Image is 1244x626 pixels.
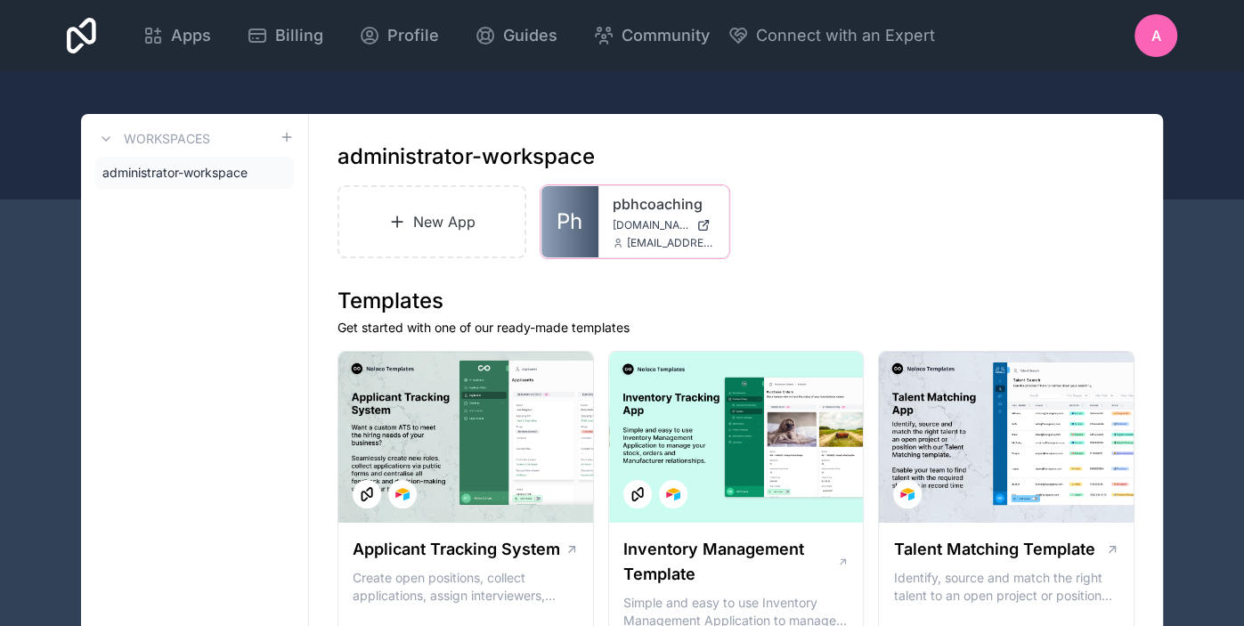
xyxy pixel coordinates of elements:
[557,207,582,236] span: Ph
[613,193,714,215] a: pbhcoaching
[893,569,1119,605] p: Identify, source and match the right talent to an open project or position with our Talent Matchi...
[171,23,211,48] span: Apps
[627,236,714,250] span: [EMAIL_ADDRESS][DOMAIN_NAME]
[756,23,935,48] span: Connect with an Expert
[666,487,680,501] img: Airtable Logo
[232,16,337,55] a: Billing
[728,23,935,48] button: Connect with an Expert
[353,537,560,562] h1: Applicant Tracking System
[95,157,294,189] a: administrator-workspace
[337,185,526,258] a: New App
[541,186,598,257] a: Ph
[900,487,915,501] img: Airtable Logo
[387,23,439,48] span: Profile
[95,128,210,150] a: Workspaces
[124,130,210,148] h3: Workspaces
[893,537,1094,562] h1: Talent Matching Template
[622,23,710,48] span: Community
[102,164,248,182] span: administrator-workspace
[503,23,557,48] span: Guides
[613,218,714,232] a: [DOMAIN_NAME]
[623,537,837,587] h1: Inventory Management Template
[395,487,410,501] img: Airtable Logo
[337,142,595,171] h1: administrator-workspace
[613,218,689,232] span: [DOMAIN_NAME]
[275,23,323,48] span: Billing
[353,569,579,605] p: Create open positions, collect applications, assign interviewers, centralise candidate feedback a...
[460,16,572,55] a: Guides
[579,16,724,55] a: Community
[1151,25,1161,46] span: A
[345,16,453,55] a: Profile
[128,16,225,55] a: Apps
[337,319,1134,337] p: Get started with one of our ready-made templates
[337,287,1134,315] h1: Templates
